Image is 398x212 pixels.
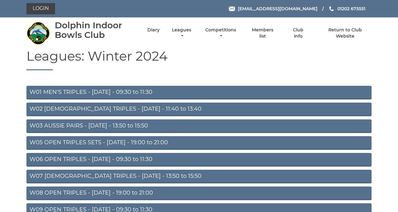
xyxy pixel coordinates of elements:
[147,27,160,33] a: Diary
[229,7,235,11] img: Email
[26,136,372,150] a: W05 OPEN TRIPLES SETS - [DATE] - 19:00 to 21:00
[26,187,372,200] a: W08 OPEN TRIPLES - [DATE] - 19:00 to 21:00
[26,153,372,167] a: W06 OPEN TRIPLES - [DATE] - 09:30 to 11:30
[55,21,137,40] div: Dolphin Indoor Bowls Club
[26,49,372,70] h1: Leagues: Winter 2024
[248,27,277,39] a: Members list
[337,6,365,12] span: 01202 675551
[26,21,50,45] img: Dolphin Indoor Bowls Club
[170,27,193,39] a: Leagues
[319,27,372,39] a: Return to Club Website
[328,5,365,12] a: Phone us 01202 675551
[26,170,372,183] a: W07 [DEMOGRAPHIC_DATA] TRIPLES - [DATE] - 13:50 to 15:50
[26,103,372,116] a: W02 [DEMOGRAPHIC_DATA] TRIPLES - [DATE] - 11:40 to 13:40
[26,86,372,99] a: W01 MEN'S TRIPLES - [DATE] - 09:30 to 11:30
[329,6,334,11] img: Phone us
[238,6,317,12] span: [EMAIL_ADDRESS][DOMAIN_NAME]
[288,27,308,39] a: Club Info
[204,27,238,39] a: Competitions
[229,5,317,12] a: Email [EMAIL_ADDRESS][DOMAIN_NAME]
[26,119,372,133] a: W03 AUSSIE PAIRS - [DATE] - 13:50 to 15:50
[26,3,55,14] a: Login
